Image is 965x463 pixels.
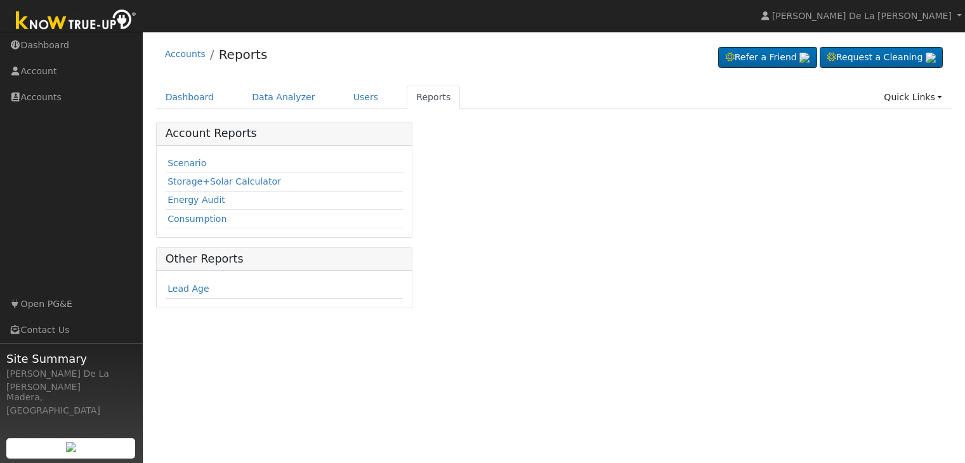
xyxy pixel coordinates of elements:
[820,47,943,68] a: Request a Cleaning
[167,158,206,168] a: Scenario
[407,86,460,109] a: Reports
[165,49,206,59] a: Accounts
[926,53,936,63] img: retrieve
[242,86,325,109] a: Data Analyzer
[718,47,817,68] a: Refer a Friend
[66,442,76,452] img: retrieve
[799,53,810,63] img: retrieve
[10,7,143,36] img: Know True-Up
[219,47,268,62] a: Reports
[874,86,952,109] a: Quick Links
[166,127,403,140] h5: Account Reports
[6,367,136,394] div: [PERSON_NAME] De La [PERSON_NAME]
[772,11,952,21] span: [PERSON_NAME] De La [PERSON_NAME]
[344,86,388,109] a: Users
[167,214,226,224] a: Consumption
[167,195,225,205] a: Energy Audit
[167,176,281,186] a: Storage+Solar Calculator
[166,252,403,266] h5: Other Reports
[6,350,136,367] span: Site Summary
[156,86,224,109] a: Dashboard
[167,284,209,294] a: Lead Age
[6,391,136,417] div: Madera, [GEOGRAPHIC_DATA]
